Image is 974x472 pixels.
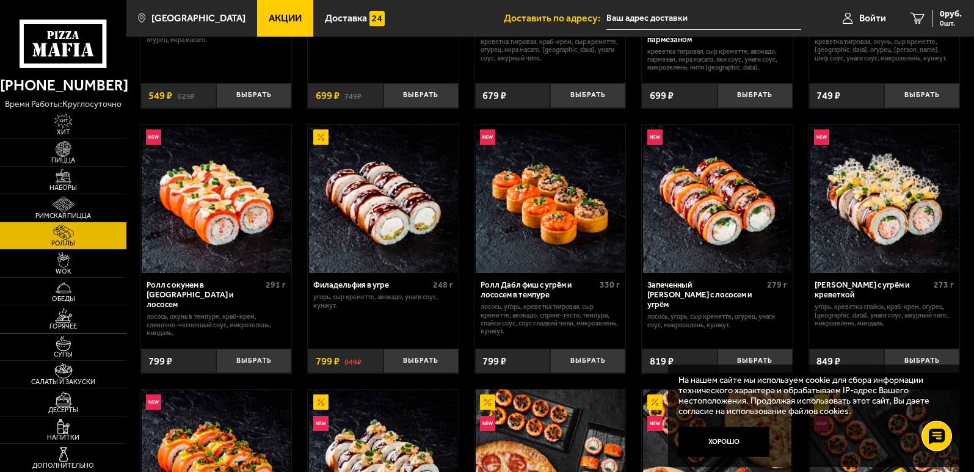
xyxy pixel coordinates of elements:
[934,280,954,290] span: 273 г
[643,125,791,273] img: Запеченный ролл Гурмэ с лососем и угрём
[647,394,663,410] img: Акционный
[718,349,793,374] button: Выбрать
[216,83,291,108] button: Выбрать
[433,280,453,290] span: 248 г
[480,416,495,431] img: Новинка
[809,125,960,273] a: НовинкаРолл Калипсо с угрём и креветкой
[482,90,506,101] span: 679 ₽
[816,356,840,366] span: 849 ₽
[147,313,286,337] p: лосось, окунь в темпуре, краб-крем, сливочно-чесночный соус, микрозелень, миндаль.
[481,38,620,62] p: креветка тигровая, краб-крем, Сыр креметте, огурец, икра масаго, [GEOGRAPHIC_DATA], унаги соус, а...
[146,394,161,410] img: Новинка
[383,349,459,374] button: Выбрать
[178,90,195,101] s: 629 ₽
[678,375,943,417] p: На нашем сайте мы используем cookie для сбора информации технического характера и обрабатываем IP...
[647,129,663,145] img: Новинка
[815,38,954,62] p: креветка тигровая, окунь, Сыр креметте, [GEOGRAPHIC_DATA], огурец, [PERSON_NAME], шеф соус, унаги...
[309,125,457,273] img: Филадельфия в угре
[884,349,959,374] button: Выбрать
[325,13,367,23] span: Доставка
[810,125,958,273] img: Ролл Калипсо с угрём и креветкой
[313,129,329,145] img: Акционный
[481,303,620,335] p: лосось, угорь, креветка тигровая, Сыр креметте, авокадо, спринг-тесто, темпура, спайси соус, соус...
[482,356,506,366] span: 799 ₽
[475,125,626,273] a: НовинкаРолл Дабл фиш с угрём и лососем в темпуре
[650,356,674,366] span: 819 ₽
[647,48,787,72] p: креветка тигровая, Сыр креметте, авокадо, пармезан, икра масаго, яки соус, унаги соус, микрозелен...
[815,280,931,300] div: [PERSON_NAME] с угрём и креветкой
[650,90,674,101] span: 699 ₽
[884,83,959,108] button: Выбрать
[383,83,459,108] button: Выбрать
[940,10,962,18] span: 0 руб.
[480,394,495,410] img: Акционный
[344,356,362,366] s: 849 ₽
[481,280,597,300] div: Ролл Дабл фиш с угрём и лососем в темпуре
[476,125,624,273] img: Ролл Дабл фиш с угрём и лососем в темпуре
[313,293,452,310] p: угорь, Сыр креметте, авокадо, унаги соус, кунжут.
[642,125,793,273] a: НовинкаЗапеченный ролл Гурмэ с лососем и угрём
[600,280,620,290] span: 330 г
[815,303,954,327] p: угорь, креветка спайси, краб-крем, огурец, [GEOGRAPHIC_DATA], унаги соус, ажурный чипс, микрозеле...
[148,90,172,101] span: 549 ₽
[316,356,340,366] span: 799 ₽
[151,13,245,23] span: [GEOGRAPHIC_DATA]
[767,280,787,290] span: 279 г
[344,90,362,101] s: 749 ₽
[940,20,962,27] span: 0 шт.
[148,356,172,366] span: 799 ₽
[647,313,787,329] p: лосось, угорь, Сыр креметте, огурец, унаги соус, микрозелень, кунжут.
[550,83,625,108] button: Выбрать
[859,13,886,23] span: Войти
[313,280,429,290] div: Филадельфия в угре
[316,90,340,101] span: 699 ₽
[266,280,286,290] span: 291 г
[647,416,663,431] img: Новинка
[147,280,263,310] div: Ролл с окунем в [GEOGRAPHIC_DATA] и лососем
[269,13,302,23] span: Акции
[678,427,770,457] button: Хорошо
[216,349,291,374] button: Выбрать
[480,129,495,145] img: Новинка
[550,349,625,374] button: Выбрать
[647,280,763,310] div: Запеченный [PERSON_NAME] с лососем и угрём
[606,7,801,30] input: Ваш адрес доставки
[814,129,829,145] img: Новинка
[141,125,292,273] a: НовинкаРолл с окунем в темпуре и лососем
[313,394,329,410] img: Акционный
[718,83,793,108] button: Выбрать
[142,125,290,273] img: Ролл с окунем в темпуре и лососем
[369,11,385,26] img: 15daf4d41897b9f0e9f617042186c801.svg
[313,416,329,431] img: Новинка
[146,129,161,145] img: Новинка
[816,90,840,101] span: 749 ₽
[504,13,606,23] span: Доставить по адресу:
[308,125,459,273] a: АкционныйФиладельфия в угре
